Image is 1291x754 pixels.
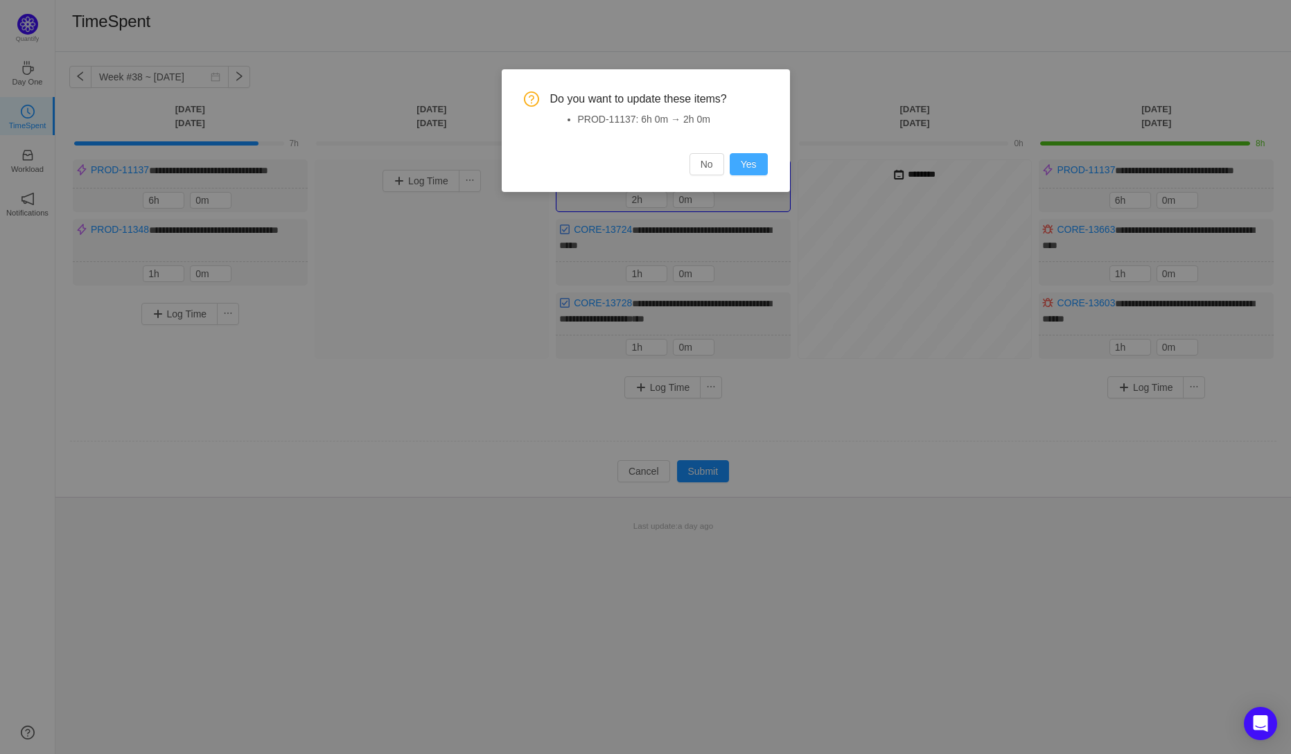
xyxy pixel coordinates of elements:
[730,153,768,175] button: Yes
[1244,707,1277,740] div: Open Intercom Messenger
[550,91,768,107] span: Do you want to update these items?
[690,153,724,175] button: No
[524,91,539,107] i: icon: question-circle
[578,112,768,127] li: PROD-11137: 6h 0m → 2h 0m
